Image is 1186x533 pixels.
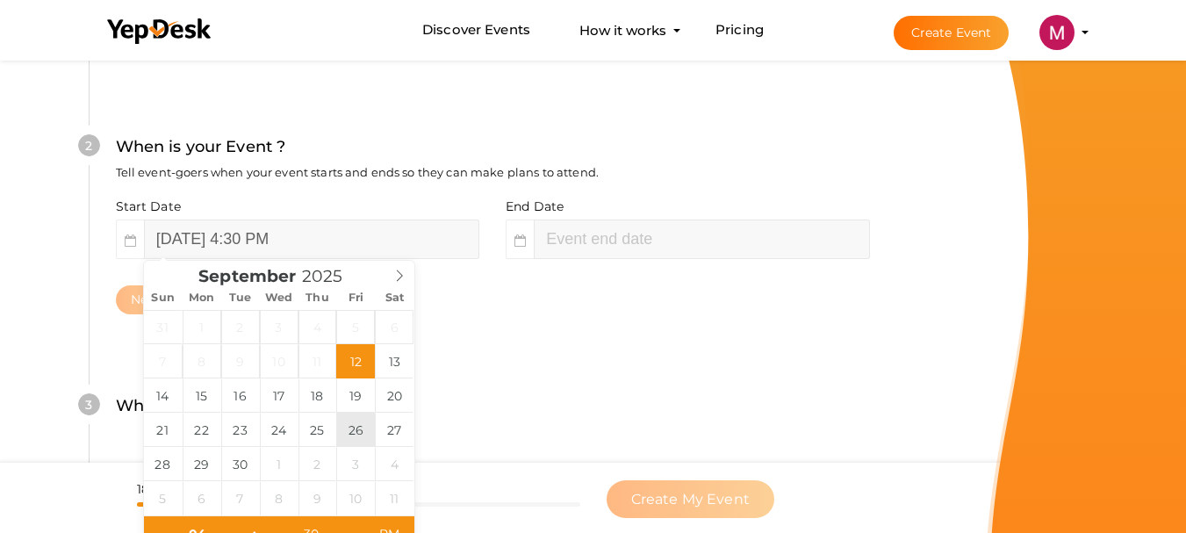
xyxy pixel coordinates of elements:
[144,378,183,413] span: September 14, 2025
[260,310,298,344] span: September 3, 2025
[221,378,260,413] span: September 16, 2025
[376,292,414,304] span: Sat
[260,292,298,304] span: Wed
[336,447,375,481] span: October 3, 2025
[144,413,183,447] span: September 21, 2025
[144,481,183,515] span: October 5, 2025
[116,285,175,314] button: Next
[144,292,183,304] span: Sun
[894,16,1010,50] button: Create Event
[506,198,564,215] label: End Date
[336,378,375,413] span: September 19, 2025
[116,164,599,181] label: Tell event-goers when your event starts and ends so they can make plans to attend.
[375,447,413,481] span: October 4, 2025
[260,413,298,447] span: September 24, 2025
[375,344,413,378] span: September 13, 2025
[375,378,413,413] span: September 20, 2025
[221,292,260,304] span: Tue
[298,292,337,304] span: Thu
[78,134,100,156] div: 2
[336,344,375,378] span: September 12, 2025
[336,481,375,515] span: October 10, 2025
[260,481,298,515] span: October 8, 2025
[422,14,530,47] a: Discover Events
[183,413,221,447] span: September 22, 2025
[336,413,375,447] span: September 26, 2025
[144,344,183,378] span: September 7, 2025
[78,393,100,415] div: 3
[298,378,337,413] span: September 18, 2025
[298,481,337,515] span: October 9, 2025
[144,447,183,481] span: September 28, 2025
[221,344,260,378] span: September 9, 2025
[260,447,298,481] span: October 1, 2025
[298,344,337,378] span: September 11, 2025
[116,198,181,215] label: Start Date
[116,134,286,160] label: When is your Event ?
[375,310,413,344] span: September 6, 2025
[298,447,337,481] span: October 2, 2025
[298,310,337,344] span: September 4, 2025
[296,266,364,286] input: Year
[183,378,221,413] span: September 15, 2025
[574,14,672,47] button: How it works
[337,292,376,304] span: Fri
[183,310,221,344] span: September 1, 2025
[183,481,221,515] span: October 6, 2025
[298,413,337,447] span: September 25, 2025
[375,481,413,515] span: October 11, 2025
[260,378,298,413] span: September 17, 2025
[183,447,221,481] span: September 29, 2025
[144,310,183,344] span: August 31, 2025
[183,344,221,378] span: September 8, 2025
[1039,15,1075,50] img: ACg8ocKqvnB_UGvWxT-X3LgdqAhUuLKlBlg4RbgatcayggngVAch7z4=s100
[137,480,234,498] label: 18% Completed
[375,413,413,447] span: September 27, 2025
[221,413,260,447] span: September 23, 2025
[534,220,869,259] input: Event end date
[715,14,764,47] a: Pricing
[116,393,291,419] label: Where is your Event ?
[260,344,298,378] span: September 10, 2025
[607,480,774,518] button: Create My Event
[144,220,479,259] input: Event start date
[221,481,260,515] span: October 7, 2025
[336,310,375,344] span: September 5, 2025
[198,269,296,285] span: September
[221,447,260,481] span: September 30, 2025
[631,491,750,508] span: Create My Event
[221,310,260,344] span: September 2, 2025
[183,292,221,304] span: Mon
